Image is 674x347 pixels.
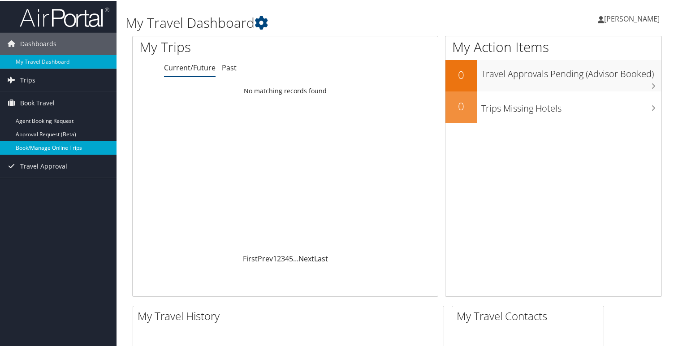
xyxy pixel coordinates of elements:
h2: My Travel Contacts [457,308,604,323]
h1: My Action Items [445,37,661,56]
h3: Travel Approvals Pending (Advisor Booked) [481,62,661,79]
a: 4 [285,253,289,263]
a: 3 [281,253,285,263]
h1: My Travel Dashboard [125,13,488,31]
a: 0Trips Missing Hotels [445,91,661,122]
span: Dashboards [20,32,56,54]
a: Next [298,253,314,263]
span: … [293,253,298,263]
a: 1 [273,253,277,263]
a: Past [222,62,237,72]
a: Current/Future [164,62,216,72]
a: 2 [277,253,281,263]
span: Book Travel [20,91,55,113]
a: [PERSON_NAME] [598,4,669,31]
h2: My Travel History [138,308,444,323]
span: Trips [20,68,35,91]
img: airportal-logo.png [20,6,109,27]
td: No matching records found [133,82,438,98]
h1: My Trips [139,37,304,56]
a: Last [314,253,328,263]
a: First [243,253,258,263]
span: [PERSON_NAME] [604,13,660,23]
a: Prev [258,253,273,263]
a: 5 [289,253,293,263]
h2: 0 [445,98,477,113]
span: Travel Approval [20,154,67,177]
a: 0Travel Approvals Pending (Advisor Booked) [445,59,661,91]
h3: Trips Missing Hotels [481,97,661,114]
h2: 0 [445,66,477,82]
